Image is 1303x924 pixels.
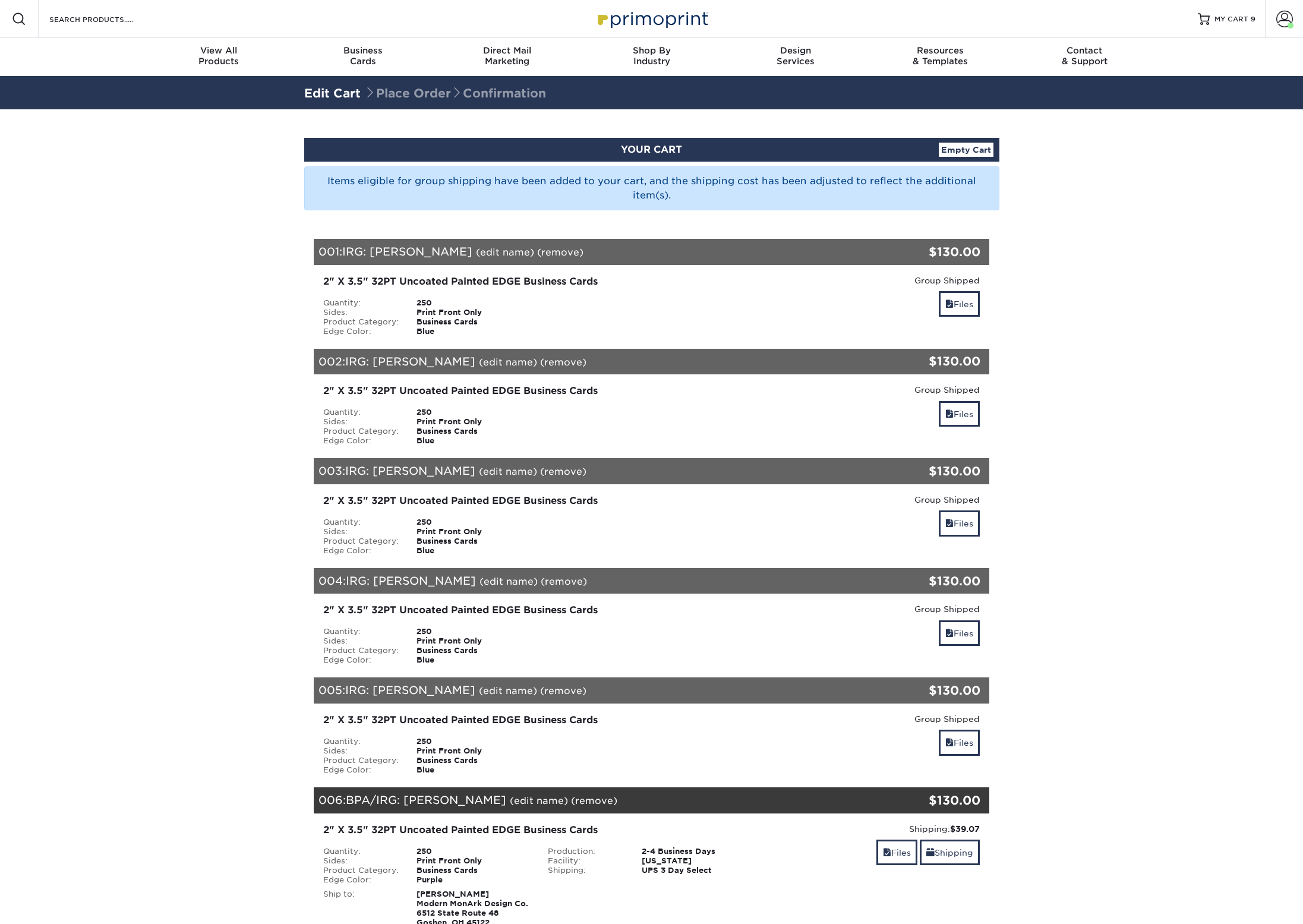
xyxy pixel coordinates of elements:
[323,823,755,837] div: 2" X 3.5" 32PT Uncoated Painted EDGE Business Cards
[939,730,980,755] a: Files
[314,436,408,446] div: Edge Color:
[314,847,408,856] div: Quantity:
[773,275,980,286] div: Group Shipped
[408,518,539,527] div: 250
[314,458,877,484] div: 003:
[945,299,954,309] span: files
[342,245,472,258] span: IRG: [PERSON_NAME]
[408,847,539,856] div: 250
[939,143,993,157] a: Empty Cart
[314,317,408,327] div: Product Category:
[920,840,980,865] a: Shipping
[314,546,408,556] div: Edge Color:
[147,45,291,56] span: View All
[314,737,408,746] div: Quantity:
[314,646,408,655] div: Product Category:
[408,875,539,885] div: Purple
[314,756,408,765] div: Product Category:
[314,677,877,704] div: 005:
[314,518,408,527] div: Quantity:
[868,38,1012,76] a: Resources& Templates
[540,357,586,368] a: (remove)
[479,466,537,477] a: (edit name)
[323,275,755,289] div: 2" X 3.5" 32PT Uncoated Painted EDGE Business Cards
[539,847,633,856] div: Production:
[408,427,539,436] div: Business Cards
[314,866,408,875] div: Product Category:
[939,291,980,317] a: Files
[773,494,980,506] div: Group Shipped
[408,765,539,775] div: Blue
[291,45,435,67] div: Cards
[540,466,586,477] a: (remove)
[877,572,981,590] div: $130.00
[408,866,539,875] div: Business Cards
[314,655,408,665] div: Edge Color:
[435,45,579,56] span: Direct Mail
[323,494,755,508] div: 2" X 3.5" 32PT Uncoated Painted EDGE Business Cards
[773,713,980,725] div: Group Shipped
[1012,38,1157,76] a: Contact& Support
[291,38,435,76] a: BusinessCards
[537,247,583,258] a: (remove)
[314,787,877,813] div: 006:
[579,45,724,67] div: Industry
[939,620,980,646] a: Files
[773,384,980,396] div: Group Shipped
[539,866,633,875] div: Shipping:
[773,823,980,835] div: Shipping:
[621,144,682,155] span: YOUR CART
[633,856,764,866] div: [US_STATE]
[476,247,534,258] a: (edit name)
[479,685,537,696] a: (edit name)
[314,856,408,866] div: Sides:
[291,45,435,56] span: Business
[945,629,954,638] span: files
[314,527,408,537] div: Sides:
[314,327,408,336] div: Edge Color:
[408,856,539,866] div: Print Front Only
[345,355,475,368] span: IRG: [PERSON_NAME]
[408,298,539,308] div: 250
[633,866,764,875] div: UPS 3 Day Select
[408,308,539,317] div: Print Front Only
[345,683,475,696] span: IRG: [PERSON_NAME]
[435,45,579,67] div: Marketing
[314,298,408,308] div: Quantity:
[408,655,539,665] div: Blue
[147,45,291,67] div: Products
[945,738,954,748] span: files
[408,527,539,537] div: Print Front Only
[408,627,539,636] div: 250
[435,38,579,76] a: Direct MailMarketing
[314,746,408,756] div: Sides:
[314,408,408,417] div: Quantity:
[945,519,954,528] span: files
[314,627,408,636] div: Quantity:
[346,574,476,587] span: IRG: [PERSON_NAME]
[539,856,633,866] div: Facility:
[592,6,711,31] img: Primoprint
[314,765,408,775] div: Edge Color:
[346,793,506,806] span: BPA/IRG: [PERSON_NAME]
[724,45,868,56] span: Design
[773,603,980,615] div: Group Shipped
[510,795,568,806] a: (edit name)
[1251,15,1255,23] span: 9
[147,38,291,76] a: View AllProducts
[1012,45,1157,56] span: Contact
[408,417,539,427] div: Print Front Only
[868,45,1012,67] div: & Templates
[408,546,539,556] div: Blue
[724,45,868,67] div: Services
[1214,14,1248,24] span: MY CART
[939,401,980,427] a: Files
[314,308,408,317] div: Sides:
[571,795,617,806] a: (remove)
[877,243,981,261] div: $130.00
[877,352,981,370] div: $130.00
[314,427,408,436] div: Product Category:
[479,357,537,368] a: (edit name)
[304,166,999,210] div: Items eligible for group shipping have been added to your cart, and the shipping cost has been ad...
[950,824,980,834] strong: $39.07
